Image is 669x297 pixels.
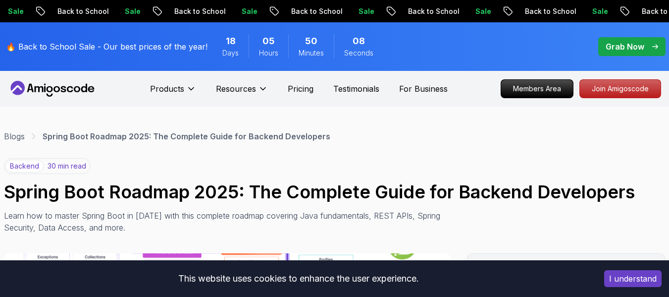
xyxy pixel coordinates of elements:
[299,48,324,58] span: Minutes
[606,41,644,53] p: Grab Now
[399,83,448,95] a: For Business
[222,48,239,58] span: Days
[305,34,317,48] span: 50 Minutes
[353,34,365,48] span: 8 Seconds
[579,79,661,98] a: Join Amigoscode
[584,6,616,16] p: Sale
[333,83,379,95] a: Testimonials
[516,6,584,16] p: Back to School
[4,130,25,142] a: Blogs
[344,48,373,58] span: Seconds
[216,83,256,95] p: Resources
[580,80,661,98] p: Join Amigoscode
[350,6,382,16] p: Sale
[116,6,148,16] p: Sale
[262,34,275,48] span: 5 Hours
[467,6,499,16] p: Sale
[226,34,236,48] span: 18 Days
[166,6,233,16] p: Back to School
[48,161,86,171] p: 30 min read
[5,160,44,173] p: backend
[604,270,662,287] button: Accept cookies
[43,130,330,142] p: Spring Boot Roadmap 2025: The Complete Guide for Backend Developers
[501,79,573,98] a: Members Area
[400,6,467,16] p: Back to School
[259,48,278,58] span: Hours
[216,83,268,103] button: Resources
[501,80,573,98] p: Members Area
[150,83,184,95] p: Products
[150,83,196,103] button: Products
[283,6,350,16] p: Back to School
[7,268,589,290] div: This website uses cookies to enhance the user experience.
[233,6,265,16] p: Sale
[4,182,665,202] h1: Spring Boot Roadmap 2025: The Complete Guide for Backend Developers
[288,83,313,95] a: Pricing
[6,41,207,53] p: 🔥 Back to School Sale - Our best prices of the year!
[49,6,116,16] p: Back to School
[4,210,448,234] p: Learn how to master Spring Boot in [DATE] with this complete roadmap covering Java fundamentals, ...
